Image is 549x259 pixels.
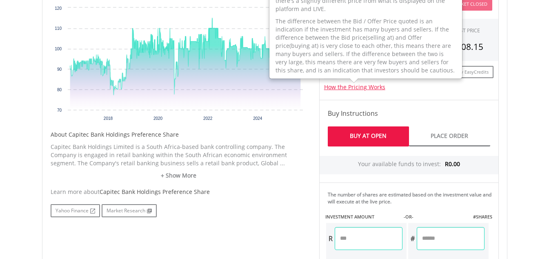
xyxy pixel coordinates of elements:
[404,214,413,220] label: -OR-
[51,143,307,167] p: Capitec Bank Holdings Limited is a South Africa-based bank controlling company. The Company is en...
[325,214,374,220] label: INVESTMENT AMOUNT
[408,227,417,250] div: #
[454,27,480,34] div: LAST PRICE
[51,4,307,126] svg: Interactive chart
[328,126,409,146] a: Buy At Open
[445,160,460,168] span: R0.00
[473,214,492,220] label: #SHARES
[55,6,62,11] text: 120
[409,126,490,146] a: Place Order
[100,188,210,196] span: Capitec Bank Holdings Preference Share
[153,116,162,121] text: 2020
[57,67,62,72] text: 90
[450,66,493,79] a: Buy EasyCredits
[51,204,100,217] a: Yahoo Finance
[324,83,385,91] a: How the Pricing Works
[51,131,307,139] h5: About Capitec Bank Holdings Preference Share
[328,191,495,205] div: The number of shares are estimated based on the investment value and will execute at the live price.
[55,26,62,31] text: 110
[102,204,157,217] a: Market Research
[57,108,62,113] text: 70
[326,227,335,250] div: R
[51,4,307,126] div: Chart. Highcharts interactive chart.
[203,116,213,121] text: 2022
[451,41,483,52] span: R108.15
[51,171,307,180] a: + Show More
[57,88,62,92] text: 80
[103,116,113,121] text: 2018
[51,188,307,196] div: Learn more about
[276,17,456,74] p: The difference between the Bid / Offer Price quoted is an indication if the investment has many b...
[55,47,62,51] text: 100
[328,108,490,118] h4: Buy Instructions
[253,116,262,121] text: 2024
[320,156,498,174] div: Your available funds to invest:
